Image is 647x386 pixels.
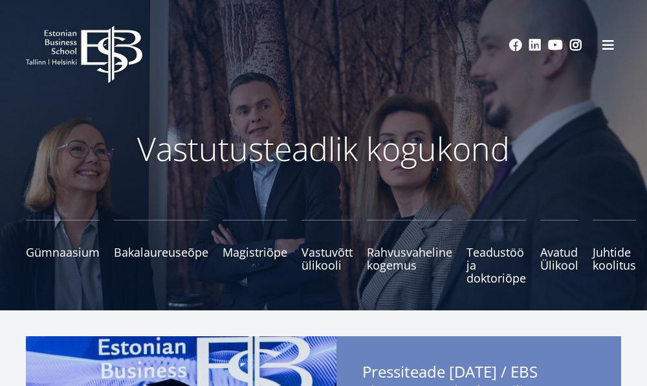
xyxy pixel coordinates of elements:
span: Avatud Ülikool [540,246,578,272]
a: Gümnaasium [26,220,100,284]
span: Gümnaasium [26,246,100,259]
a: Linkedin [529,39,542,52]
a: Juhtide koolitus [593,220,636,284]
span: Bakalaureuseõpe [114,246,208,259]
a: Facebook [509,39,522,52]
a: Rahvusvaheline kogemus [367,220,452,284]
span: Rahvusvaheline kogemus [367,246,452,272]
a: Vastuvõtt ülikooli [302,220,353,284]
a: Bakalaureuseõpe [114,220,208,284]
a: Avatud Ülikool [540,220,578,284]
a: Magistriõpe [223,220,287,284]
span: Juhtide koolitus [593,246,636,272]
span: Vastuvõtt ülikooli [302,246,353,272]
span: Teadustöö ja doktoriõpe [466,246,526,284]
span: Magistriõpe [223,246,287,259]
a: Instagram [569,39,582,52]
p: Vastutusteadlik kogukond [26,129,621,168]
a: Teadustöö ja doktoriõpe [466,220,526,284]
a: Youtube [548,39,563,52]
